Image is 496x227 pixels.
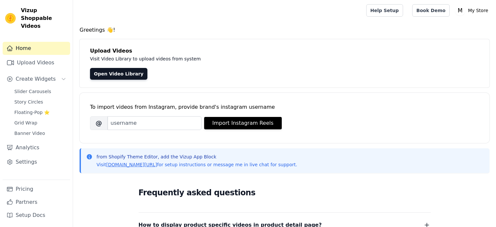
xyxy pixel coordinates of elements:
p: from Shopify Theme Editor, add the Vizup App Block [97,154,297,160]
a: Banner Video [10,129,70,138]
h4: Greetings 👋! [80,26,489,34]
button: M My Store [455,5,491,16]
p: Visit Video Library to upload videos from system [90,55,382,63]
a: Setup Docs [3,209,70,222]
img: Vizup [5,13,16,24]
a: Help Setup [366,4,403,17]
span: Grid Wrap [14,120,37,126]
span: Vizup Shoppable Videos [21,7,68,30]
span: Slider Carousels [14,88,51,95]
a: [DOMAIN_NAME][URL] [106,162,157,167]
a: Book Demo [412,4,450,17]
input: username [108,116,202,130]
h4: Upload Videos [90,47,479,55]
p: My Store [465,5,491,16]
span: @ [90,116,108,130]
span: Banner Video [14,130,45,137]
text: M [458,7,463,14]
button: Create Widgets [3,73,70,86]
a: Slider Carousels [10,87,70,96]
div: To import videos from Instagram, provide brand's instagram username [90,103,479,111]
a: Open Video Library [90,68,147,80]
p: Visit for setup instructions or message me in live chat for support. [97,161,297,168]
h2: Frequently asked questions [139,186,431,199]
a: Analytics [3,141,70,154]
a: Pricing [3,183,70,196]
a: Story Circles [10,97,70,106]
span: Create Widgets [16,75,56,83]
a: Upload Videos [3,56,70,69]
span: Story Circles [14,99,43,105]
a: Settings [3,155,70,169]
span: Floating-Pop ⭐ [14,109,50,116]
a: Grid Wrap [10,118,70,127]
button: Import Instagram Reels [204,117,282,129]
a: Partners [3,196,70,209]
a: Home [3,42,70,55]
a: Floating-Pop ⭐ [10,108,70,117]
